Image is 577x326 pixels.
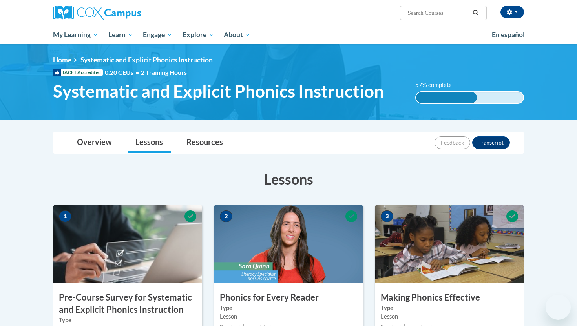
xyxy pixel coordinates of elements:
[470,8,482,18] button: Search
[472,136,510,149] button: Transcript
[375,205,524,283] img: Course Image
[108,30,133,40] span: Learn
[214,292,363,304] h3: Phonics for Every Reader
[69,132,120,153] a: Overview
[41,26,536,44] div: Main menu
[80,56,213,64] span: Systematic and Explicit Phonics Instruction
[219,26,256,44] a: About
[53,6,202,20] a: Cox Campus
[224,30,250,40] span: About
[214,205,363,283] img: Course Image
[141,69,187,76] span: 2 Training Hours
[220,210,232,222] span: 2
[105,68,141,77] span: 0.20 CEUs
[53,205,202,283] img: Course Image
[59,316,196,324] label: Type
[381,312,518,321] div: Lesson
[375,292,524,304] h3: Making Phonics Effective
[435,136,470,149] button: Feedback
[381,304,518,312] label: Type
[128,132,171,153] a: Lessons
[53,56,71,64] a: Home
[103,26,138,44] a: Learn
[53,30,98,40] span: My Learning
[381,210,393,222] span: 3
[48,26,103,44] a: My Learning
[53,169,524,189] h3: Lessons
[53,6,141,20] img: Cox Campus
[183,30,214,40] span: Explore
[500,6,524,18] button: Account Settings
[220,312,357,321] div: Lesson
[53,81,384,101] span: Systematic and Explicit Phonics Instruction
[416,92,477,103] div: 57% complete
[407,8,470,18] input: Search Courses
[487,27,530,43] a: En español
[177,26,219,44] a: Explore
[135,69,139,76] span: •
[220,304,357,312] label: Type
[143,30,172,40] span: Engage
[179,132,231,153] a: Resources
[415,81,460,89] label: 57% complete
[546,295,571,320] iframe: Button to launch messaging window
[59,210,71,222] span: 1
[492,31,525,39] span: En español
[138,26,177,44] a: Engage
[53,292,202,316] h3: Pre-Course Survey for Systematic and Explicit Phonics Instruction
[53,69,103,76] span: IACET Accredited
